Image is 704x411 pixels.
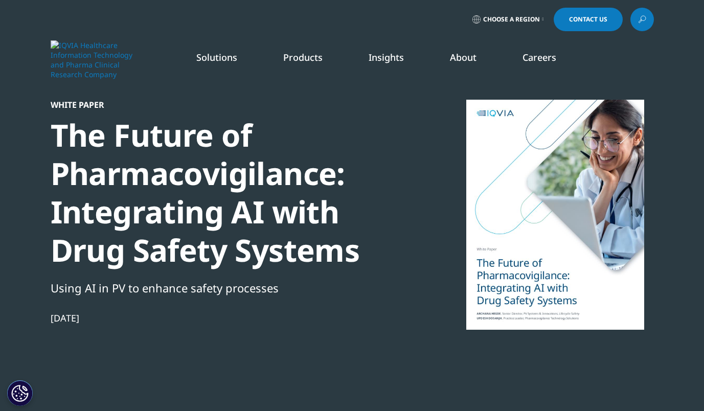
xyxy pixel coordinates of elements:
[51,116,401,269] div: The Future of Pharmacovigilance: Integrating AI with Drug Safety Systems
[51,312,401,324] div: [DATE]
[51,40,132,79] img: IQVIA Healthcare Information Technology and Pharma Clinical Research Company
[483,15,540,24] span: Choose a Region
[51,100,401,110] div: White Paper
[523,51,556,63] a: Careers
[196,51,237,63] a: Solutions
[554,8,623,31] a: Contact Us
[137,36,654,84] nav: Primary
[283,51,323,63] a: Products
[569,16,607,22] span: Contact Us
[369,51,404,63] a: Insights
[450,51,476,63] a: About
[7,380,33,406] button: Cookie 設定
[51,279,401,296] div: Using AI in PV to enhance safety processes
